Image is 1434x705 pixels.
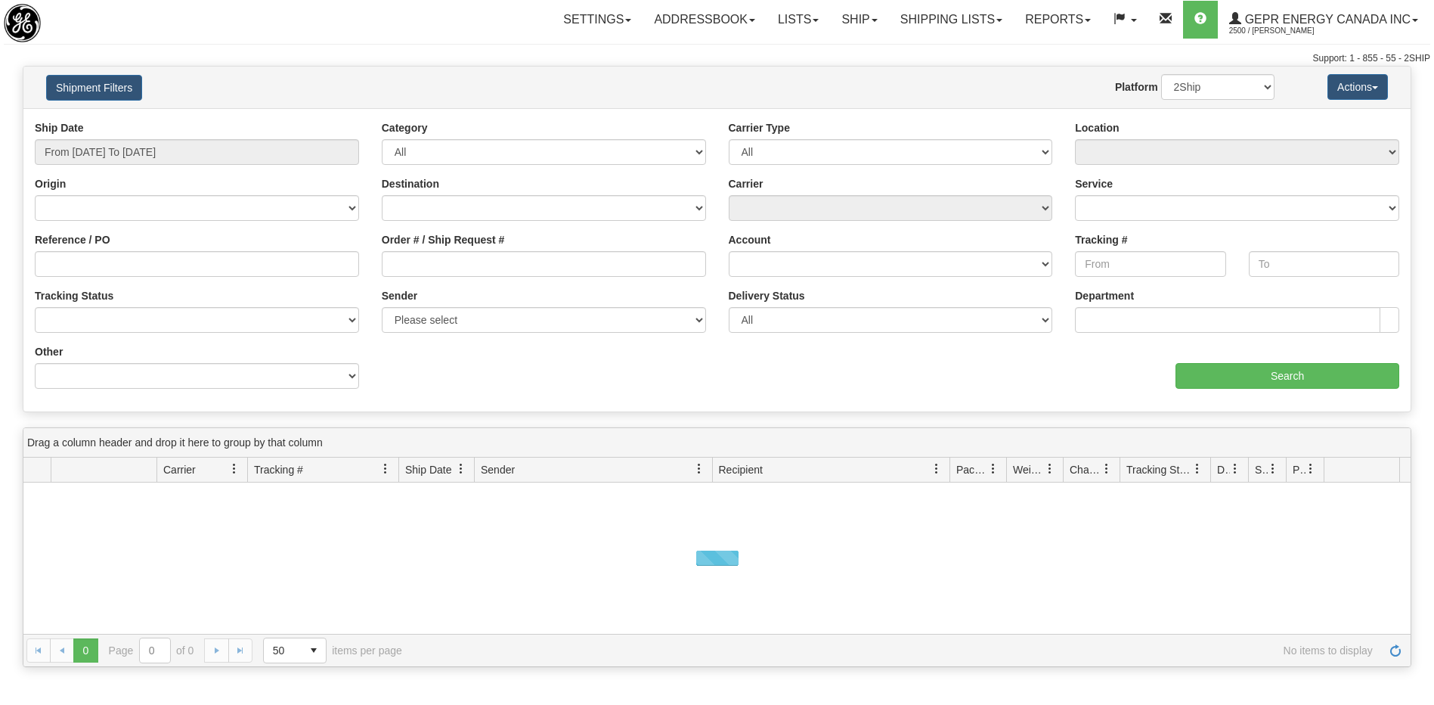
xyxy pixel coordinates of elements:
[23,428,1411,458] div: grid grouping header
[1185,456,1210,482] a: Tracking Status filter column settings
[35,232,110,247] label: Reference / PO
[221,456,247,482] a: Carrier filter column settings
[1115,79,1158,95] label: Platform
[302,638,326,663] span: select
[1014,1,1102,39] a: Reports
[273,643,293,658] span: 50
[956,462,988,477] span: Packages
[35,120,84,135] label: Ship Date
[35,344,63,359] label: Other
[1255,462,1268,477] span: Shipment Issues
[35,288,113,303] label: Tracking Status
[830,1,888,39] a: Ship
[448,456,474,482] a: Ship Date filter column settings
[686,456,712,482] a: Sender filter column settings
[163,462,196,477] span: Carrier
[889,1,1014,39] a: Shipping lists
[1013,462,1045,477] span: Weight
[643,1,767,39] a: Addressbook
[1249,251,1399,277] input: To
[1094,456,1120,482] a: Charge filter column settings
[980,456,1006,482] a: Packages filter column settings
[254,462,303,477] span: Tracking #
[382,176,439,191] label: Destination
[729,232,771,247] label: Account
[552,1,643,39] a: Settings
[1399,275,1432,430] iframe: chat widget
[1260,456,1286,482] a: Shipment Issues filter column settings
[1298,456,1324,482] a: Pickup Status filter column settings
[382,288,417,303] label: Sender
[1070,462,1101,477] span: Charge
[1327,74,1388,100] button: Actions
[1075,120,1119,135] label: Location
[35,176,66,191] label: Origin
[1222,456,1248,482] a: Delivery Status filter column settings
[729,288,805,303] label: Delivery Status
[767,1,830,39] a: Lists
[263,638,402,663] span: items per page
[1075,176,1113,191] label: Service
[1075,251,1225,277] input: From
[263,638,327,663] span: Page sizes drop down
[1218,1,1429,39] a: GEPR Energy Canada Inc 2500 / [PERSON_NAME]
[1217,462,1230,477] span: Delivery Status
[1037,456,1063,482] a: Weight filter column settings
[4,52,1430,65] div: Support: 1 - 855 - 55 - 2SHIP
[1293,462,1305,477] span: Pickup Status
[46,75,142,101] button: Shipment Filters
[719,462,763,477] span: Recipient
[1241,13,1411,26] span: GEPR Energy Canada Inc
[1229,23,1343,39] span: 2500 / [PERSON_NAME]
[1175,363,1399,389] input: Search
[382,232,505,247] label: Order # / Ship Request #
[405,462,451,477] span: Ship Date
[1075,232,1127,247] label: Tracking #
[4,4,41,42] img: logo2500.jpg
[373,456,398,482] a: Tracking # filter column settings
[423,644,1373,657] span: No items to display
[1383,638,1408,663] a: Refresh
[1126,462,1192,477] span: Tracking Status
[1075,288,1134,303] label: Department
[481,462,515,477] span: Sender
[729,176,763,191] label: Carrier
[109,638,194,663] span: Page of 0
[73,638,98,663] span: Page 0
[729,120,790,135] label: Carrier Type
[924,456,949,482] a: Recipient filter column settings
[382,120,428,135] label: Category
